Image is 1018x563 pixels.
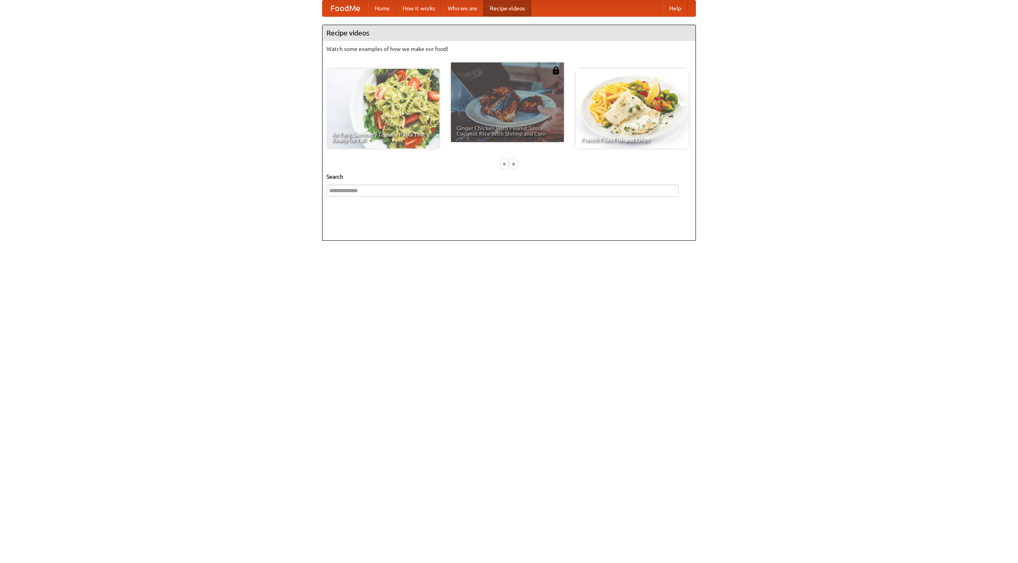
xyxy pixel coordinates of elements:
[326,45,692,53] p: Watch some examples of how we make our food!
[663,0,688,16] a: Help
[326,173,692,181] h5: Search
[322,0,368,16] a: FoodMe
[484,0,531,16] a: Recipe videos
[501,159,508,169] div: «
[510,159,517,169] div: »
[322,25,696,41] h4: Recipe videos
[326,69,439,148] a: An Easy, Summery Tomato Pasta That's Ready for Fall
[332,132,434,143] span: An Easy, Summery Tomato Pasta That's Ready for Fall
[552,66,560,74] img: 483408.png
[396,0,441,16] a: How it works
[581,137,683,143] span: French Fries Fish and Chips
[576,69,689,148] a: French Fries Fish and Chips
[441,0,484,16] a: Who we are
[368,0,396,16] a: Home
